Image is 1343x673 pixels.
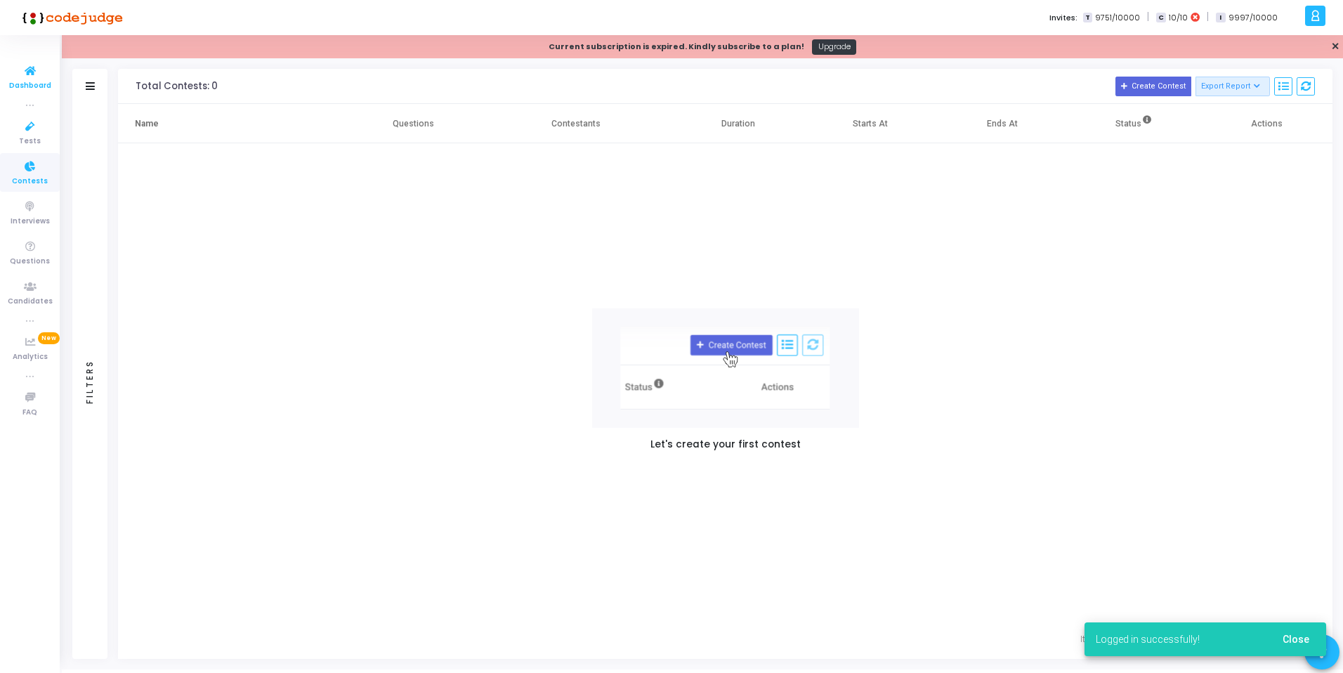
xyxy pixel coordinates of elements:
[347,104,479,143] th: Questions
[672,104,804,143] th: Duration
[19,136,41,148] span: Tests
[592,308,859,428] img: new test/contest
[1207,10,1209,25] span: |
[1095,12,1140,24] span: 9751/10000
[1195,77,1271,96] button: Export Report
[13,351,48,363] span: Analytics
[479,104,671,143] th: Contestants
[12,176,48,188] span: Contests
[136,81,218,92] div: Total Contests: 0
[1083,13,1092,23] span: T
[8,296,53,308] span: Candidates
[1068,104,1200,143] th: Status
[1169,12,1188,24] span: 10/10
[38,332,60,344] span: New
[1115,77,1191,96] button: Create Contest
[10,256,50,268] span: Questions
[1331,39,1339,54] a: ✕
[1200,104,1332,143] th: Actions
[549,41,804,53] div: Current subscription is expired. Kindly subscribe to a plan!
[1271,627,1321,652] button: Close
[936,104,1068,143] th: Ends At
[650,439,801,451] h5: Let's create your first contest
[1096,632,1200,646] span: Logged in successfully!
[118,104,347,143] th: Name
[9,80,51,92] span: Dashboard
[84,304,96,459] div: Filters
[1156,13,1165,23] span: C
[18,4,123,32] img: logo
[22,407,37,419] span: FAQ
[1216,13,1225,23] span: I
[1147,10,1149,25] span: |
[804,104,936,143] th: Starts At
[812,39,856,55] a: Upgrade
[1283,634,1309,645] span: Close
[1049,12,1077,24] label: Invites:
[11,216,50,228] span: Interviews
[1229,12,1278,24] span: 9997/10000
